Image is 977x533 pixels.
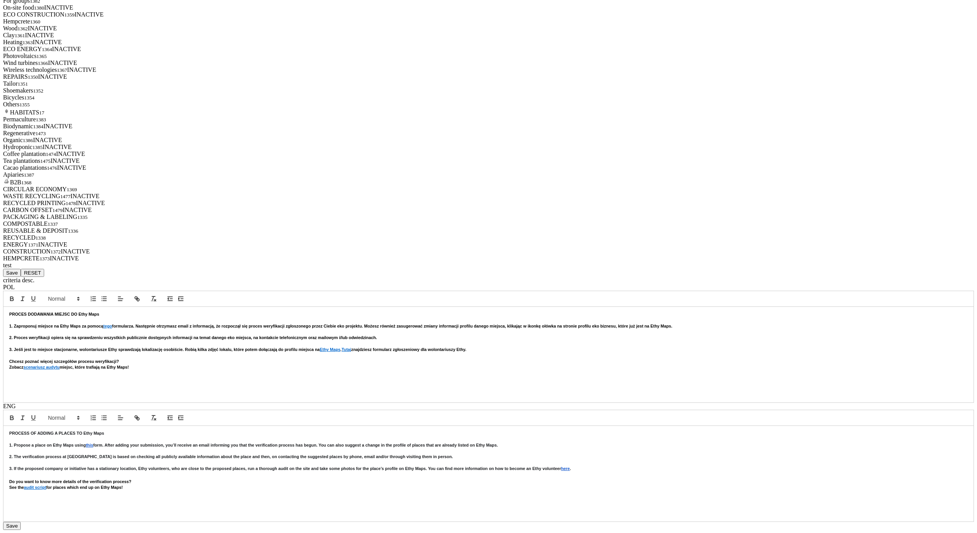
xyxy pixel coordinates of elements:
small: 1359 [64,12,75,18]
span: INACTIVE [52,46,81,52]
small: 1352 [33,88,43,94]
span: CARBON OFFSET [3,207,63,213]
small: 1383 [36,117,46,122]
span: CIRCULAR ECONOMY [3,186,77,192]
span: INACTIVE [38,73,67,80]
small: 1385 [32,144,43,150]
small: 1366 [38,60,48,66]
span: Organic [3,137,33,143]
span: Hempcrete [3,18,40,25]
small: 1387 [24,172,34,178]
span: INACTIVE [43,123,73,129]
h5: 2. Proces weryfikacji opiera się na sprawdzeniu wszystkich publicznie dostępnych informacji na te... [9,335,968,341]
small: 1362 [18,26,28,31]
span: INACTIVE [74,11,104,18]
span: INACTIVE [48,60,77,66]
small: 1371 [28,242,38,248]
span: . [570,466,571,471]
img: 6103daff39686323ffbc8a36 [3,108,10,114]
span: ECO ENERGY [3,46,52,52]
span: Heating [3,39,33,45]
small: 1335 [77,214,88,220]
small: 1363 [23,40,33,45]
small: 1368 [21,180,31,185]
span: COMPOSTABLE [3,220,58,227]
span: INACTIVE [56,151,85,157]
span: Bicycles [3,94,35,101]
h5: 3. Jeśli jest to miejsce stacjonarne, wolontariusze Ethy sprawdzają lokalizację osobiście. Robią ... [9,347,968,353]
small: 1373 [40,256,50,262]
a: this [86,443,93,447]
span: Apiaries [3,171,34,178]
span: INACTIVE [50,255,79,262]
span: INACTIVE [38,241,68,248]
button: Save [3,269,21,277]
small: 1477 [60,194,71,199]
small: 1354 [24,95,35,101]
span: Wind turbines [3,60,48,66]
a: audit script [24,485,46,490]
small: 1355 [20,102,30,108]
span: Photovoltaics [3,53,47,59]
small: 1361 [15,33,25,38]
span: PACKAGING & LABELING [3,214,88,220]
span: INACTIVE [33,137,62,143]
span: INACTIVE [28,25,57,31]
span: RECYCLED [3,234,46,241]
small: 1364 [42,46,52,52]
span: RECYCLED PRINTING [3,200,76,206]
span: Hydroponic [3,144,43,150]
div: POL [3,284,974,291]
a: tego [103,324,112,328]
span: B2B [10,179,31,185]
span: INACTIVE [71,193,100,199]
span: CONSTRUCTION [3,248,61,255]
small: 1367 [57,67,67,73]
h5: Zobacz miejsc, które trafiają na Ethy Maps! [9,364,968,370]
small: 1350 [28,74,38,80]
span: Wireless technologies [3,66,67,73]
small: 17 [39,110,44,116]
strong: PROCES DODAWANIA MIEJSC DO Ethy Maps [9,312,99,316]
small: 1337 [48,221,58,227]
div: criteria desc. [3,277,974,284]
small: 1380 [34,5,44,11]
span: HABITATS [10,109,44,116]
small: 1479 [52,207,63,213]
span: WASTE RECYCLING [3,193,71,199]
small: 1365 [36,53,47,59]
span: Regenerative [3,130,46,136]
span: HEMPCRETE [3,255,50,262]
small: 1473 [35,131,46,136]
small: 1360 [30,19,40,25]
button: Save [3,522,21,530]
small: 1384 [33,124,43,129]
span: INACTIVE [43,144,72,150]
span: Wood [3,25,28,31]
span: 3. If the proposed company or initiative has a stationary location, Ethy volunteers, who are clos... [9,466,561,471]
a: here [561,466,570,471]
small: 1351 [18,81,28,87]
a: scenariusz a udytu [23,365,60,369]
div: ENG [3,403,974,410]
small: 1386 [23,137,33,143]
span: form. After adding your submission, you’ll receive an email informing you that the verification p... [93,443,498,447]
span: INACTIVE [57,164,86,171]
h5: Chcesz poznać więcej szczegółów procesu weryfikacji? [9,359,968,364]
small: 1369 [67,187,77,192]
small: 1476 [47,165,57,171]
span: On-site food [3,4,44,11]
a: Ethy Maps [320,347,341,352]
span: Others [3,101,30,108]
span: INACTIVE [76,200,105,206]
small: 1336 [68,228,78,234]
h5: 1. Zaproponuj miejsce na Ethy Maps za pomocą formularza. Następnie otrzymasz email z informacją, ... [9,323,968,329]
small: 1478 [66,200,76,206]
span: Permaculture [3,116,46,122]
span: INACTIVE [25,32,54,38]
small: 1338 [35,235,46,241]
span: Cacao plantations [3,164,57,171]
span: REUSABLE & DEPOSIT [3,227,78,234]
small: 1372 [51,249,61,255]
span: INACTIVE [33,39,62,45]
